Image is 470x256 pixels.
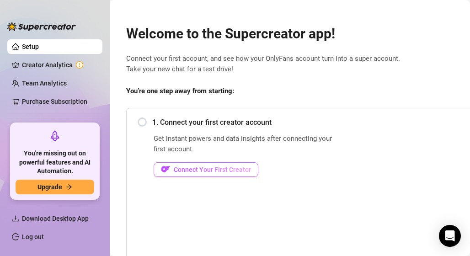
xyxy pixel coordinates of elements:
span: You're missing out on powerful features and AI Automation. [16,149,94,176]
img: OF [161,165,170,174]
span: rocket [49,130,60,141]
span: arrow-right [66,184,72,190]
button: OFConnect Your First Creator [154,162,258,177]
div: Open Intercom Messenger [439,225,461,247]
img: logo-BBDzfeDw.svg [7,22,76,31]
span: Connect Your First Creator [174,166,251,173]
span: Upgrade [37,183,62,191]
span: Get instant powers and data insights after connecting your first account. [154,133,338,155]
a: Creator Analytics exclamation-circle [22,58,95,72]
a: Log out [22,233,44,240]
strong: You’re one step away from starting: [126,87,234,95]
a: Team Analytics [22,80,67,87]
a: Setup [22,43,39,50]
span: Download Desktop App [22,215,89,222]
a: OFConnect Your First Creator [154,162,338,177]
span: download [12,215,19,222]
button: Upgradearrow-right [16,180,94,194]
a: Purchase Subscription [22,94,95,109]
